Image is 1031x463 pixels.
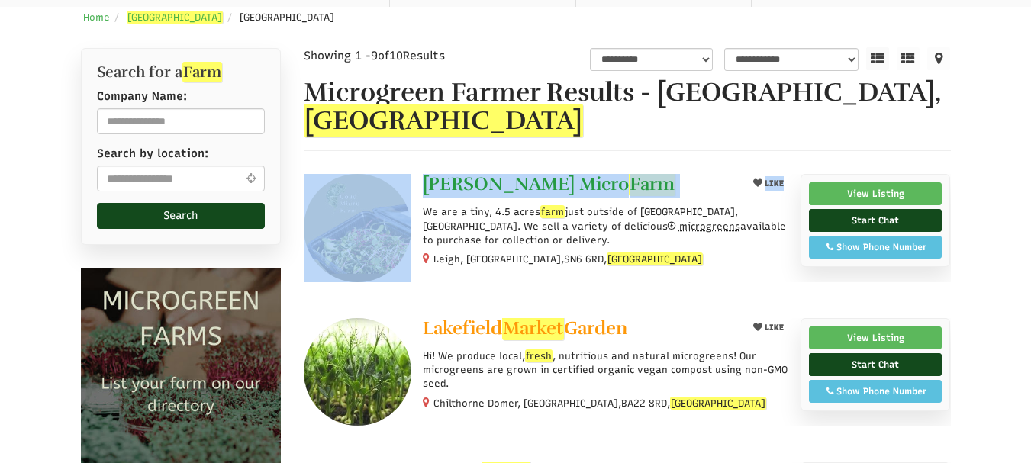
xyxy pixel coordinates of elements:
i: Use Current Location [242,172,259,184]
small: Leigh, [GEOGRAPHIC_DATA], , [433,253,703,265]
div: Show Phone Number [817,384,934,398]
em: Farm [182,62,222,82]
label: Search by location: [97,146,208,162]
a: [GEOGRAPHIC_DATA] [127,11,223,24]
em: fresh [525,349,553,362]
button: LIKE [748,174,789,193]
p: We are a tiny, 4.5 acres just outside of [GEOGRAPHIC_DATA], [GEOGRAPHIC_DATA]. We sell a variety ... [423,205,788,247]
span: Lakefield Garden [423,317,627,339]
em: Market [502,316,564,340]
span: 9 [371,49,378,63]
span: microgreens [679,220,740,232]
select: overall_rating_filter-1 [590,48,713,71]
a: Start Chat [809,353,942,376]
span: [PERSON_NAME] Micro [423,172,680,195]
small: Chilthorne Domer, [GEOGRAPHIC_DATA], , [433,397,766,409]
em: [GEOGRAPHIC_DATA] [670,397,766,410]
span: LIKE [762,178,784,188]
a: [PERSON_NAME] MicroFarm [423,174,735,198]
a: View Listing [809,182,942,205]
select: sortbox-1 [724,48,859,71]
span: [GEOGRAPHIC_DATA] [240,11,334,23]
div: Showing 1 - of Results [304,48,519,64]
a: Home [83,11,110,23]
a: View Listing [809,326,942,349]
a: Start Chat [809,209,942,232]
button: LIKE [748,318,789,337]
span: SN6 6RD [564,252,604,266]
a: microgreens [668,220,740,232]
span: BA22 8RD [621,397,667,410]
em: [GEOGRAPHIC_DATA] [304,104,583,137]
button: Search [97,203,266,229]
em: [GEOGRAPHIC_DATA] [607,252,703,265]
h1: Microgreen Farmer Results - [GEOGRAPHIC_DATA], [304,79,951,136]
em: Farm [629,172,675,196]
label: Company Name: [97,88,187,104]
div: Show Phone Number [817,240,934,254]
img: Lakefield Market Garden [304,318,411,426]
span: LIKE [762,323,784,333]
p: Hi! We produce local, , nutritious and natural microgreens! Our microgreens are grown in certifie... [423,349,788,391]
h2: Search for a [97,64,266,81]
span: 10 [389,49,403,63]
a: LakefieldMarketGarden [423,318,735,342]
img: Coad Micro Farm [304,174,411,281]
em: farm [540,205,565,218]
